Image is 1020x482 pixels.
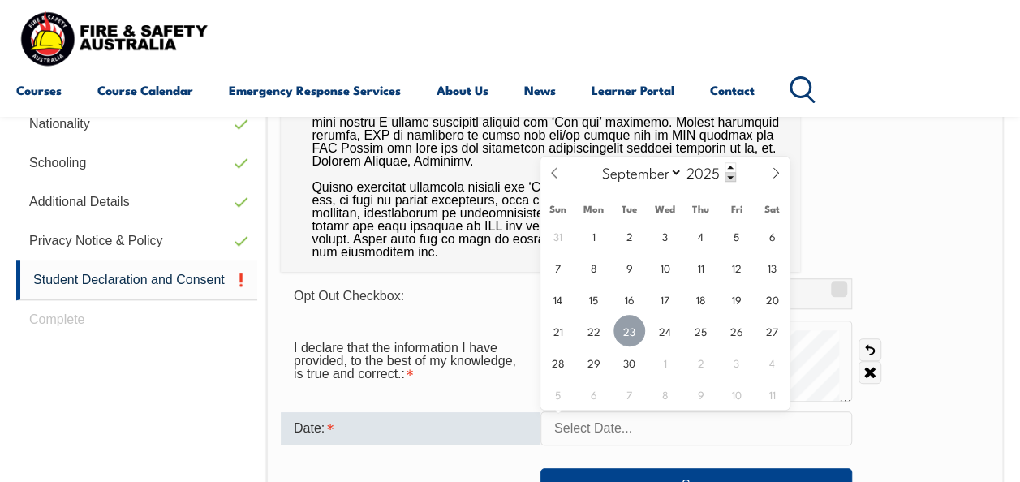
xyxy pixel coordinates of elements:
[613,252,645,283] span: September 9, 2025
[16,260,257,300] a: Student Declaration and Consent
[592,71,674,110] a: Learner Portal
[578,346,609,378] span: September 29, 2025
[682,162,736,182] input: Year
[756,252,788,283] span: September 13, 2025
[710,71,755,110] a: Contact
[16,144,257,183] a: Schooling
[16,183,257,222] a: Additional Details
[594,161,682,183] select: Month
[683,204,719,214] span: Thu
[685,315,717,346] span: September 25, 2025
[756,283,788,315] span: September 20, 2025
[612,204,648,214] span: Tue
[542,220,574,252] span: August 31, 2025
[578,252,609,283] span: September 8, 2025
[721,252,752,283] span: September 12, 2025
[542,283,574,315] span: September 14, 2025
[756,220,788,252] span: September 6, 2025
[719,204,755,214] span: Fri
[754,204,790,214] span: Sat
[281,333,540,389] div: I declare that the information I have provided, to the best of my knowledge, is true and correct....
[648,204,683,214] span: Wed
[578,283,609,315] span: September 15, 2025
[649,346,681,378] span: October 1, 2025
[721,346,752,378] span: October 3, 2025
[613,378,645,410] span: October 7, 2025
[685,220,717,252] span: September 4, 2025
[649,315,681,346] span: September 24, 2025
[756,378,788,410] span: October 11, 2025
[613,315,645,346] span: September 23, 2025
[613,283,645,315] span: September 16, 2025
[281,412,540,445] div: Date is required.
[649,283,681,315] span: September 17, 2025
[685,283,717,315] span: September 18, 2025
[859,361,881,384] a: Clear
[685,346,717,378] span: October 2, 2025
[540,411,852,445] input: Select Date...
[542,346,574,378] span: September 28, 2025
[685,252,717,283] span: September 11, 2025
[721,315,752,346] span: September 26, 2025
[578,378,609,410] span: October 6, 2025
[756,315,788,346] span: September 27, 2025
[721,283,752,315] span: September 19, 2025
[576,204,612,214] span: Mon
[649,378,681,410] span: October 8, 2025
[649,220,681,252] span: September 3, 2025
[294,289,404,303] span: Opt Out Checkbox:
[542,315,574,346] span: September 21, 2025
[721,378,752,410] span: October 10, 2025
[542,378,574,410] span: October 5, 2025
[229,71,401,110] a: Emergency Response Services
[97,71,193,110] a: Course Calendar
[685,378,717,410] span: October 9, 2025
[540,204,576,214] span: Sun
[524,71,556,110] a: News
[437,71,488,110] a: About Us
[16,71,62,110] a: Courses
[649,252,681,283] span: September 10, 2025
[756,346,788,378] span: October 4, 2025
[613,220,645,252] span: September 2, 2025
[613,346,645,378] span: September 30, 2025
[721,220,752,252] span: September 5, 2025
[859,338,881,361] a: Undo
[16,105,257,144] a: Nationality
[578,220,609,252] span: September 1, 2025
[578,315,609,346] span: September 22, 2025
[16,222,257,260] a: Privacy Notice & Policy
[542,252,574,283] span: September 7, 2025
